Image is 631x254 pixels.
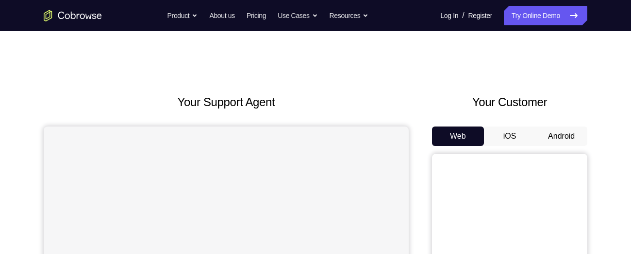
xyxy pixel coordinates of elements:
button: Resources [330,6,369,25]
a: Register [468,6,492,25]
a: Pricing [247,6,266,25]
button: Product [167,6,198,25]
button: Use Cases [278,6,317,25]
h2: Your Customer [432,93,587,111]
a: About us [209,6,234,25]
button: iOS [484,127,536,146]
a: Log In [440,6,458,25]
button: Android [535,127,587,146]
button: Web [432,127,484,146]
span: / [462,10,464,21]
a: Go to the home page [44,10,102,21]
a: Try Online Demo [504,6,587,25]
h2: Your Support Agent [44,93,409,111]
